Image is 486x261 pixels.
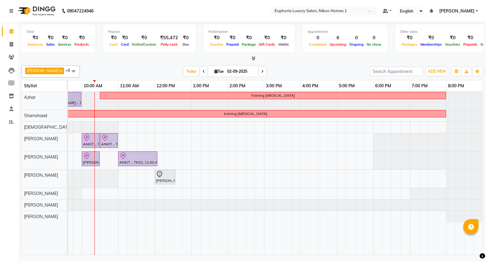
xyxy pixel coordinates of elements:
input: 2025-09-02 [225,67,256,76]
a: 3:00 PM [264,82,283,90]
span: Cash [108,42,119,47]
span: Completed [307,42,328,47]
div: ₹0 [180,34,191,41]
span: Gift Cards [257,42,277,47]
a: x [60,68,62,73]
b: 08047224946 [67,2,94,19]
div: ₹0 [419,34,443,41]
span: [PERSON_NAME] [24,191,58,196]
span: Due [181,42,190,47]
span: Expenses [26,42,45,47]
span: Online/Custom [130,42,158,47]
div: Training [MEDICAL_DATA] [251,93,295,98]
span: Upcoming [328,42,348,47]
div: 0 [348,34,365,41]
span: Vouchers [443,42,462,47]
span: [PERSON_NAME] [24,202,58,208]
div: [PERSON_NAME] ., TK03, 12:00 PM-12:35 PM, EP-Full Arms Catridge Wax [155,171,175,183]
span: Package [240,42,257,47]
span: [PERSON_NAME] [24,214,58,219]
div: 0 [307,34,328,41]
div: ₹55,472 [158,34,180,41]
span: +8 [65,68,75,73]
div: [PERSON_NAME] ., TK01, 10:00 AM-10:30 AM, EP-Instant Clean-Up [82,152,99,165]
span: Stylist [24,83,37,89]
span: [PERSON_NAME] [24,136,58,141]
div: ANKIT ., TK02, 11:00 AM-12:05 PM, EP-Calmagic Treatment [119,152,157,165]
div: ₹0 [240,34,257,41]
div: ₹0 [225,34,240,41]
div: ANKIT ., TK02, 10:00 AM-10:30 AM, EL-HAIR CUT (Senior Stylist) with hairwash MEN [82,134,99,147]
div: ₹0 [130,34,158,41]
span: Azhar [24,95,36,100]
div: training [MEDICAL_DATA] [224,111,267,117]
span: Prepaid [225,42,240,47]
span: Card [119,42,130,47]
span: ADD NEW [428,69,446,74]
a: 1:00 PM [191,82,210,90]
div: Appointment [307,29,383,34]
span: Tue [213,69,225,74]
div: 0 [365,34,383,41]
span: [PERSON_NAME] [24,172,58,178]
div: ₹0 [208,34,225,41]
input: Search Appointment [370,67,423,76]
span: Memberships [419,42,443,47]
span: Packages [400,42,419,47]
a: 5:00 PM [337,82,356,90]
span: Petty cash [159,42,179,47]
a: 4:00 PM [301,82,320,90]
span: [PERSON_NAME] [27,68,60,73]
span: [PERSON_NAME] [24,154,58,160]
a: 2:00 PM [228,82,247,90]
a: 8:00 PM [447,82,466,90]
img: logo [15,2,57,19]
div: ₹0 [400,34,419,41]
div: Total [26,29,91,34]
span: [DEMOGRAPHIC_DATA] [24,124,71,130]
span: Products [73,42,91,47]
div: Redemption [208,29,290,34]
span: Ongoing [348,42,365,47]
span: Today [184,67,199,76]
div: ANKIT ., TK02, 10:30 AM-11:00 AM, EP-[PERSON_NAME] Trim/Design MEN [101,134,117,147]
div: ₹0 [73,34,91,41]
a: 6:00 PM [374,82,393,90]
div: ₹0 [108,34,119,41]
a: 11:00 AM [118,82,140,90]
span: [PERSON_NAME] [439,8,474,14]
a: 12:00 PM [155,82,176,90]
div: ₹0 [26,34,45,41]
span: Services [56,42,73,47]
a: 10:00 AM [82,82,104,90]
div: ₹0 [119,34,130,41]
div: Finance [108,29,191,34]
div: 6 [328,34,348,41]
a: 7:00 PM [410,82,429,90]
div: ₹0 [443,34,462,41]
span: Shamshaad [24,113,47,118]
span: No show [365,42,383,47]
div: ₹0 [462,34,479,41]
span: Sales [45,42,56,47]
div: ₹0 [257,34,277,41]
div: ₹0 [56,34,73,41]
div: ₹0 [45,34,56,41]
span: Prepaids [462,42,479,47]
span: Wallet [277,42,290,47]
div: ₹0 [277,34,290,41]
button: ADD NEW [426,67,447,76]
span: Voucher [208,42,225,47]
